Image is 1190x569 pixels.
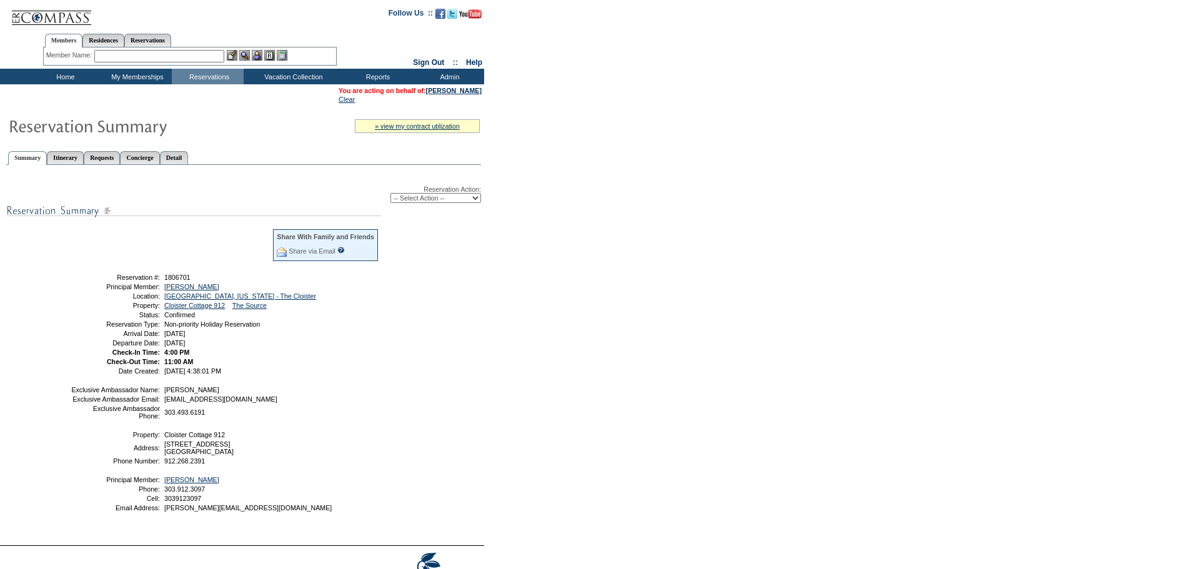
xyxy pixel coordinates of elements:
span: Non-priority Holiday Reservation [164,320,260,328]
a: [GEOGRAPHIC_DATA], [US_STATE] - The Cloister [164,292,316,300]
a: [PERSON_NAME] [164,283,219,290]
td: Departure Date: [71,339,160,347]
span: [STREET_ADDRESS] [GEOGRAPHIC_DATA] [164,440,234,455]
a: Become our fan on Facebook [435,12,445,20]
a: Subscribe to our YouTube Channel [459,12,482,20]
td: Property: [71,431,160,438]
a: Clear [339,96,355,103]
td: Status: [71,311,160,319]
span: 303.493.6191 [164,408,205,416]
img: Impersonate [252,50,262,61]
a: Concierge [120,151,159,164]
a: Residences [82,34,124,47]
a: Members [45,34,83,47]
a: Follow us on Twitter [447,12,457,20]
a: Summary [8,151,47,165]
td: My Memberships [100,69,172,84]
span: [DATE] [164,330,186,337]
span: Confirmed [164,311,195,319]
span: You are acting on behalf of: [339,87,482,94]
a: Detail [160,151,189,164]
td: Address: [71,440,160,455]
td: Reservation Type: [71,320,160,328]
a: [PERSON_NAME] [164,476,219,483]
span: [PERSON_NAME] [164,386,219,393]
img: Follow us on Twitter [447,9,457,19]
td: Admin [412,69,484,84]
span: 1806701 [164,274,191,281]
td: Follow Us :: [389,7,433,22]
input: What is this? [337,247,345,254]
span: 4:00 PM [164,349,189,356]
span: 11:00 AM [164,358,193,365]
span: [DATE] [164,339,186,347]
a: » view my contract utilization [375,122,460,130]
td: Exclusive Ambassador Phone: [71,405,160,420]
img: subTtlResSummary.gif [6,203,381,219]
td: Exclusive Ambassador Email: [71,395,160,403]
td: Arrival Date: [71,330,160,337]
span: 303.912.3097 [164,485,205,493]
span: [PERSON_NAME][EMAIL_ADDRESS][DOMAIN_NAME] [164,504,332,512]
td: Cell: [71,495,160,502]
td: Date Created: [71,367,160,375]
img: Become our fan on Facebook [435,9,445,19]
td: Phone Number: [71,457,160,465]
a: Itinerary [47,151,84,164]
a: Reservations [124,34,171,47]
td: Email Address: [71,504,160,512]
span: 912.268.2391 [164,457,205,465]
img: b_edit.gif [227,50,237,61]
a: Help [466,58,482,67]
img: View [239,50,250,61]
td: Principal Member: [71,283,160,290]
strong: Check-Out Time: [107,358,160,365]
span: [DATE] 4:38:01 PM [164,367,221,375]
td: Property: [71,302,160,309]
td: Reports [340,69,412,84]
td: Principal Member: [71,476,160,483]
span: :: [453,58,458,67]
a: The Source [232,302,267,309]
td: Location: [71,292,160,300]
span: Cloister Cottage 912 [164,431,225,438]
td: Exclusive Ambassador Name: [71,386,160,393]
div: Share With Family and Friends [277,233,374,240]
span: [EMAIL_ADDRESS][DOMAIN_NAME] [164,395,277,403]
td: Home [28,69,100,84]
td: Phone: [71,485,160,493]
div: Member Name: [46,50,94,61]
td: Vacation Collection [244,69,340,84]
td: Reservation #: [71,274,160,281]
img: b_calculator.gif [277,50,287,61]
td: Reservations [172,69,244,84]
a: Sign Out [413,58,444,67]
span: 3039123097 [164,495,201,502]
strong: Check-In Time: [112,349,160,356]
img: Reservations [264,50,275,61]
a: Cloister Cottage 912 [164,302,225,309]
a: Share via Email [289,247,335,255]
a: [PERSON_NAME] [426,87,482,94]
a: Requests [84,151,120,164]
img: Subscribe to our YouTube Channel [459,9,482,19]
img: Reservaton Summary [8,113,258,138]
div: Reservation Action: [6,186,481,203]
